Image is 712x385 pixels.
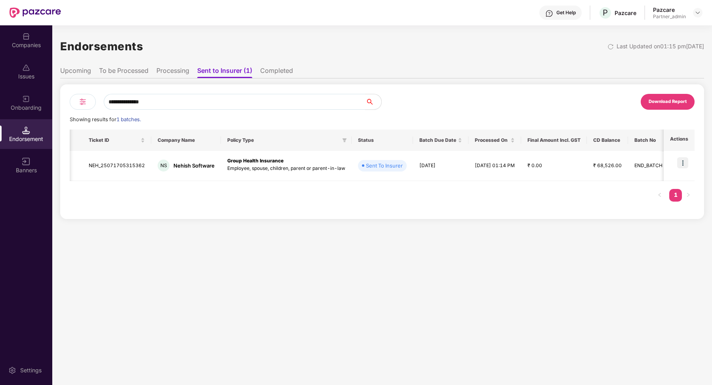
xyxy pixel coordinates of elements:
span: Policy Type [227,137,339,143]
b: Group Health Insurance [227,158,284,164]
img: svg+xml;base64,PHN2ZyBpZD0iUmVsb2FkLTMyeDMyIiB4bWxucz0iaHR0cDovL3d3dy53My5vcmcvMjAwMC9zdmciIHdpZH... [607,44,614,50]
th: Final Amount Incl. GST [521,130,587,151]
img: svg+xml;base64,PHN2ZyBpZD0iSXNzdWVzX2Rpc2FibGVkIiB4bWxucz0iaHR0cDovL3d3dy53My5vcmcvMjAwMC9zdmciIH... [22,64,30,72]
span: filter [342,138,347,143]
td: NEH_25071705315362 [82,151,151,181]
span: filter [341,135,348,145]
th: Batch No [628,130,669,151]
span: left [657,192,662,197]
div: Partner_admin [653,13,686,20]
button: left [653,189,666,202]
div: NS [158,160,169,172]
span: right [686,192,691,197]
li: Upcoming [60,67,91,78]
li: Previous Page [653,189,666,202]
a: 1 [669,189,682,201]
td: [DATE] [413,151,468,181]
div: Last Updated on 01:15 pm[DATE] [617,42,704,51]
th: CD Balance [587,130,628,151]
li: 1 [669,189,682,202]
h1: Endorsements [60,38,143,55]
img: svg+xml;base64,PHN2ZyB3aWR0aD0iMTYiIGhlaWdodD0iMTYiIHZpZXdCb3g9IjAgMCAxNiAxNiIgZmlsbD0ibm9uZSIgeG... [22,158,30,166]
span: Ticket ID [89,137,139,143]
div: Settings [18,366,44,374]
span: Showing results for [70,116,141,122]
img: icon [677,157,688,168]
td: END_BATCH [628,151,669,181]
img: svg+xml;base64,PHN2ZyBpZD0iQ29tcGFuaWVzIiB4bWxucz0iaHR0cDovL3d3dy53My5vcmcvMjAwMC9zdmciIHdpZHRoPS... [22,32,30,40]
span: Processed On [475,137,509,143]
button: right [682,189,695,202]
button: search [365,94,382,110]
th: Processed On [468,130,521,151]
span: 1 batches. [116,116,141,122]
img: New Pazcare Logo [10,8,61,18]
img: svg+xml;base64,PHN2ZyB3aWR0aD0iMjAiIGhlaWdodD0iMjAiIHZpZXdCb3g9IjAgMCAyMCAyMCIgZmlsbD0ibm9uZSIgeG... [22,95,30,103]
li: Sent to Insurer (1) [197,67,252,78]
li: To be Processed [99,67,148,78]
div: Pazcare [653,6,686,13]
div: Download Report [649,98,687,105]
div: Pazcare [615,9,636,17]
li: Processing [156,67,189,78]
span: Batch Due Date [419,137,456,143]
img: svg+xml;base64,PHN2ZyB3aWR0aD0iMTQuNSIgaGVpZ2h0PSIxNC41IiB2aWV3Qm94PSIwIDAgMTYgMTYiIGZpbGw9Im5vbm... [22,126,30,134]
li: Next Page [682,189,695,202]
th: Ticket ID [82,130,151,151]
th: Status [352,130,413,151]
th: Actions [664,130,695,151]
th: Batch Due Date [413,130,468,151]
td: [DATE] 01:14 PM [468,151,521,181]
td: ₹ 0.00 [521,151,587,181]
img: svg+xml;base64,PHN2ZyB4bWxucz0iaHR0cDovL3d3dy53My5vcmcvMjAwMC9zdmciIHdpZHRoPSIyNCIgaGVpZ2h0PSIyNC... [78,97,88,107]
img: svg+xml;base64,PHN2ZyBpZD0iRHJvcGRvd24tMzJ4MzIiIHhtbG5zPSJodHRwOi8vd3d3LnczLm9yZy8yMDAwL3N2ZyIgd2... [695,10,701,16]
span: search [365,99,381,105]
div: Get Help [556,10,576,16]
div: Sent To Insurer [366,162,403,170]
span: P [603,8,608,17]
th: Company Name [151,130,221,151]
td: ₹ 68,526.00 [587,151,628,181]
div: Nehish Software [173,162,215,170]
p: Employee, spouse, children, parent or parent-in-law [227,165,345,172]
img: svg+xml;base64,PHN2ZyBpZD0iU2V0dGluZy0yMHgyMCIgeG1sbnM9Imh0dHA6Ly93d3cudzMub3JnLzIwMDAvc3ZnIiB3aW... [8,366,16,374]
li: Completed [260,67,293,78]
img: svg+xml;base64,PHN2ZyBpZD0iSGVscC0zMngzMiIgeG1sbnM9Imh0dHA6Ly93d3cudzMub3JnLzIwMDAvc3ZnIiB3aWR0aD... [545,10,553,17]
